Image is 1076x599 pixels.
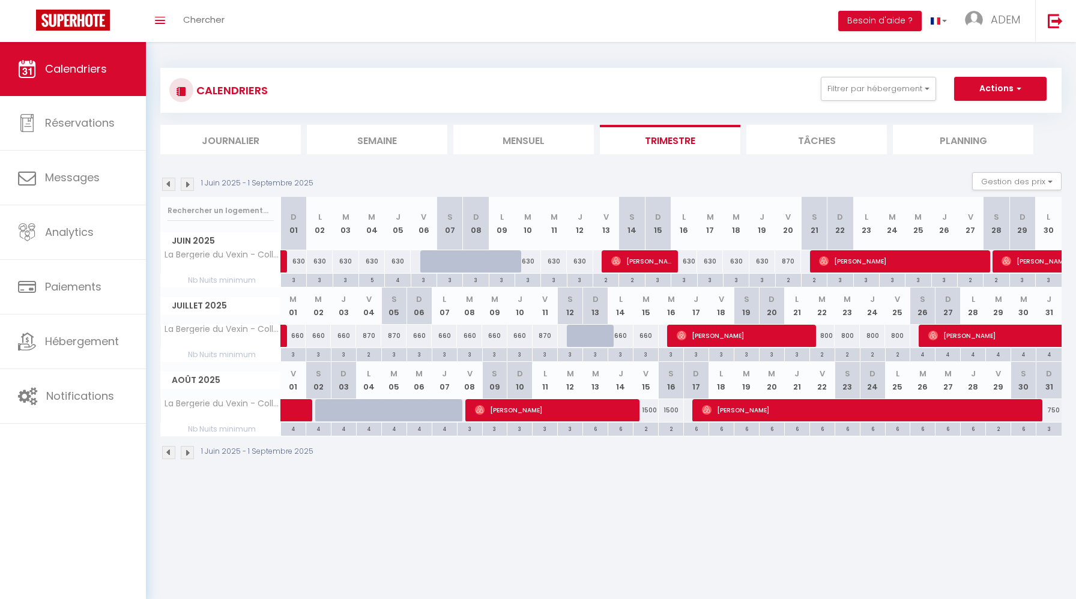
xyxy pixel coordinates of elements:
th: 03 [331,362,356,399]
abbr: M [416,368,423,379]
div: 4 [986,348,1011,360]
abbr: S [316,368,321,379]
div: 3 [880,274,905,285]
div: 3 [432,348,457,360]
div: 2 [619,274,644,285]
abbr: M [889,211,896,223]
div: 2 [810,348,835,360]
abbr: V [542,293,548,305]
abbr: D [655,211,661,223]
abbr: J [942,211,947,223]
abbr: J [1047,293,1051,305]
button: Actions [954,77,1047,101]
div: 3 [463,274,488,285]
abbr: S [994,211,999,223]
abbr: M [390,368,397,379]
div: 3 [734,348,759,360]
abbr: M [818,293,826,305]
th: 11 [541,197,567,250]
th: 01 [281,362,306,399]
div: 3 [331,348,356,360]
abbr: M [995,293,1002,305]
img: Super Booking [36,10,110,31]
abbr: D [291,211,297,223]
abbr: S [391,293,397,305]
div: 660 [432,325,457,347]
th: 24 [860,362,885,399]
div: 4 [910,348,935,360]
th: 01 [281,287,306,324]
div: 2 [958,274,983,285]
th: 18 [709,287,734,324]
div: 660 [407,325,432,347]
th: 16 [659,362,684,399]
div: 3 [558,348,582,360]
th: 05 [381,287,407,324]
div: 870 [381,325,407,347]
span: Nb Nuits minimum [161,348,280,361]
abbr: V [895,293,900,305]
th: 13 [583,362,608,399]
th: 21 [784,362,809,399]
div: 660 [331,325,356,347]
div: 3 [515,274,540,285]
div: 2 [835,348,860,360]
div: 3 [567,274,593,285]
th: 09 [482,287,507,324]
abbr: S [812,211,817,223]
div: 3 [507,348,532,360]
th: 30 [1011,362,1036,399]
div: 3 [307,274,332,285]
div: 3 [583,348,608,360]
th: 20 [759,287,784,324]
span: ADEM [991,12,1020,27]
th: 08 [457,287,482,324]
th: 28 [961,362,986,399]
th: 08 [463,197,489,250]
div: 630 [567,250,593,272]
span: [PERSON_NAME] [702,399,1046,421]
div: 630 [385,250,411,272]
th: 18 [709,362,734,399]
th: 15 [645,197,671,250]
div: 630 [307,250,333,272]
th: 09 [482,362,507,399]
div: 3 [932,274,957,285]
div: 4 [961,348,985,360]
abbr: J [396,211,400,223]
abbr: J [341,293,346,305]
th: 27 [935,362,961,399]
div: 3 [724,274,749,285]
div: 3 [608,348,633,360]
th: 27 [935,287,961,324]
abbr: S [920,293,925,305]
div: 3 [827,274,853,285]
div: 3 [1036,274,1062,285]
div: 3 [333,274,358,285]
abbr: V [968,211,973,223]
div: 3 [382,348,407,360]
div: 3 [645,274,671,285]
span: La Bergerie du Vexin - Collection Idylliq [163,325,283,334]
div: 3 [407,348,432,360]
abbr: D [593,293,599,305]
div: 630 [515,250,541,272]
abbr: L [972,293,975,305]
abbr: D [945,293,951,305]
button: Besoin d'aide ? [838,11,922,31]
th: 24 [860,287,885,324]
div: 3 [483,348,507,360]
th: 07 [437,197,463,250]
th: 05 [385,197,411,250]
abbr: M [368,211,375,223]
span: Calendriers [45,61,107,76]
div: 3 [684,348,709,360]
th: 27 [957,197,983,250]
button: Gestion des prix [972,172,1062,190]
th: 13 [593,197,619,250]
th: 22 [809,287,835,324]
th: 16 [671,197,697,250]
th: 26 [910,362,935,399]
th: 19 [749,197,775,250]
abbr: L [500,211,504,223]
